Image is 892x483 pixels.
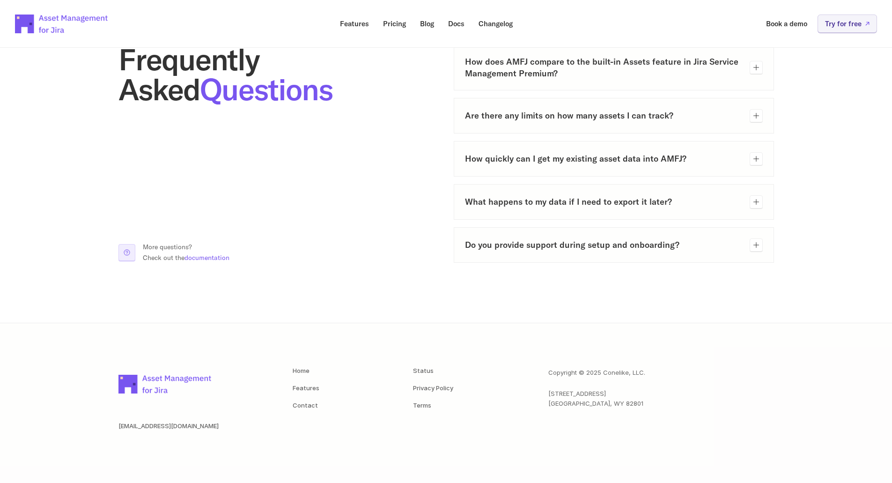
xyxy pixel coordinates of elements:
a: Blog [413,15,441,33]
p: Copyright © 2025 Conelike, LLC. [548,368,645,378]
h3: What happens to my data if I need to export it later? [465,196,742,208]
a: Privacy Policy [413,384,453,392]
a: Terms [413,401,431,409]
a: Status [413,367,434,374]
a: Features [293,384,319,392]
span: Questions [200,70,332,108]
h2: Frequently Asked [118,45,439,104]
a: Features [333,15,376,33]
p: Try for free [825,20,862,27]
p: Docs [448,20,464,27]
p: More questions? [143,242,229,252]
a: Docs [442,15,471,33]
p: Changelog [479,20,513,27]
p: Book a demo [766,20,807,27]
h3: How quickly can I get my existing asset data into AMFJ? [465,153,742,164]
a: Contact [293,401,318,409]
span: [GEOGRAPHIC_DATA], WY 82801 [548,400,643,407]
p: Features [340,20,369,27]
h3: Do you provide support during setup and onboarding? [465,239,742,251]
a: Home [293,367,310,374]
a: Pricing [376,15,413,33]
h3: Are there any limits on how many assets I can track? [465,110,742,121]
a: documentation [184,253,229,262]
p: Pricing [383,20,406,27]
p: Blog [420,20,434,27]
a: Book a demo [759,15,814,33]
span: [STREET_ADDRESS] [548,390,606,397]
p: Check out the [143,253,229,263]
a: [EMAIL_ADDRESS][DOMAIN_NAME] [118,422,219,430]
a: Changelog [472,15,519,33]
a: Try for free [818,15,877,33]
h3: How does AMFJ compare to the built-in Assets feature in Jira Service Management Premium? [465,56,742,79]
